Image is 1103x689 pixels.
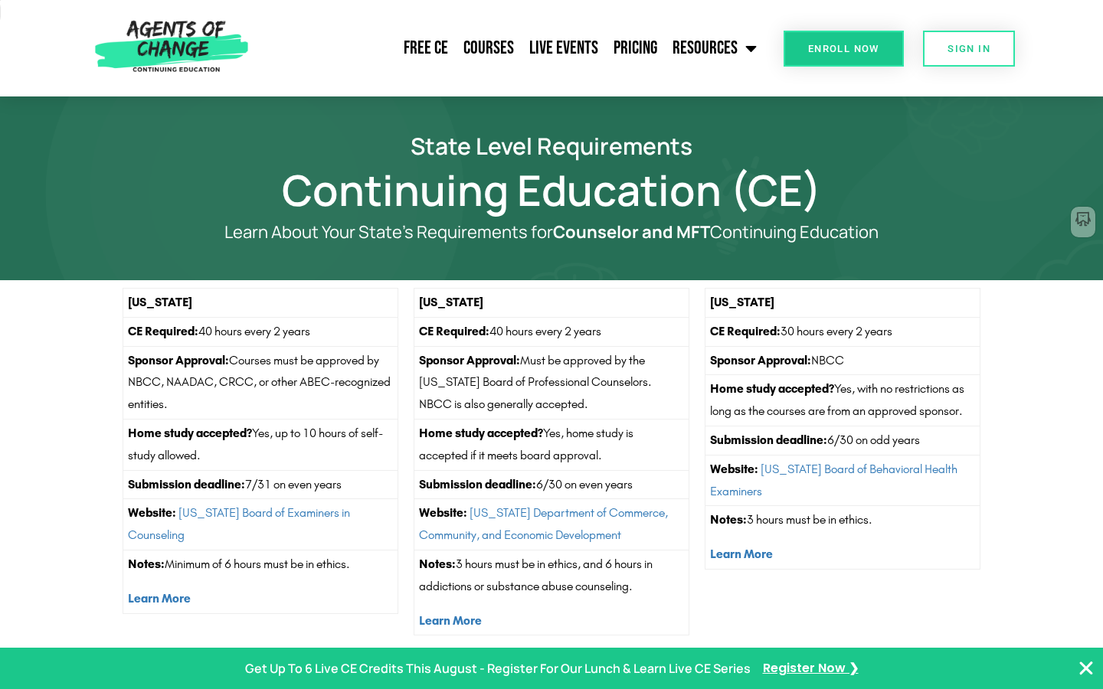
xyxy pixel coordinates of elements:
[419,505,467,520] strong: Website:
[710,353,811,367] strong: Sponsor Approval:
[414,346,689,419] td: Must be approved by the [US_STATE] Board of Professional Counselors. NBCC is also generally accep...
[1077,659,1095,678] button: Close Banner
[128,324,198,338] strong: CE Required:
[128,477,245,491] strong: Submission deadline:
[115,172,988,207] h1: Continuing Education (CE)
[710,324,781,338] strong: CE Required:
[419,613,482,628] a: Learn More
[522,29,606,67] a: Live Events
[123,346,398,419] td: Courses must be approved by NBCC, NAADAC, CRCC, or other ABEC-recognized entities.
[784,31,904,67] a: Enroll Now
[128,295,192,309] strong: [US_STATE]
[705,375,980,426] td: Yes, with no restrictions as long as the courses are from an approved sponsor.
[419,557,456,571] strong: Notes:
[414,317,689,346] td: 40 hours every 2 years
[710,433,827,447] strong: Submission deadline:
[123,317,398,346] td: 40 hours every 2 years
[710,509,975,531] p: 3 hours must be in ethics.
[923,31,1015,67] a: SIGN IN
[123,470,398,499] td: 7/31 on even years
[123,419,398,470] td: Yes, up to 10 hours of self-study allowed.
[710,381,834,396] strong: Home study accepted?
[710,462,957,498] a: [US_STATE] Board of Behavioral Health Examiners
[419,553,684,598] p: 3 hours must be in ethics, and 6 hours in addictions or substance abuse counseling.
[115,135,988,157] h2: State Level Requirements
[710,295,774,309] strong: [US_STATE]
[128,591,191,606] a: Learn More
[665,29,764,67] a: Resources
[128,505,176,520] strong: Website:
[176,223,927,242] p: Learn About Your State’s Requirements for Continuing Education
[128,353,229,367] strong: Sponsor Approval:
[763,658,859,680] a: Register Now ❯
[128,505,350,542] a: [US_STATE] Board of Examiners in Counseling
[245,658,751,680] p: Get Up To 6 Live CE Credits This August - Register For Our Lunch & Learn Live CE Series
[128,553,393,576] p: Minimum of 6 hours must be in ethics.
[553,220,710,243] b: Counselor and MFT
[128,557,165,571] strong: Notes:
[948,44,990,54] span: SIGN IN
[414,470,689,499] td: 6/30 on even years
[419,353,520,367] strong: Sponsor Approval:
[705,317,980,346] td: 30 hours every 2 years
[456,29,522,67] a: Courses
[419,477,536,491] strong: Submission deadline:
[808,44,879,54] span: Enroll Now
[606,29,665,67] a: Pricing
[414,419,689,470] td: Yes, home study is accepted if it meets board approval.
[710,512,747,527] strong: Notes:
[419,295,483,309] strong: [US_STATE]
[128,426,252,440] strong: Home study accepted?
[396,29,456,67] a: Free CE
[419,505,668,542] a: [US_STATE] Department of Commerce, Community, and Economic Development
[705,426,980,455] td: 6/30 on odd years
[255,29,765,67] nav: Menu
[710,547,773,561] a: Learn More
[419,426,543,440] strong: Home study accepted?
[419,324,489,338] strong: CE Required:
[705,346,980,375] td: NBCC
[710,462,758,476] strong: Website:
